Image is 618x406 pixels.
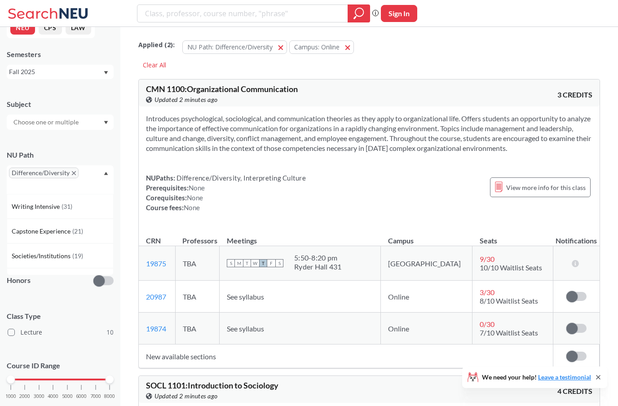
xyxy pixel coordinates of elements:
span: NU Path: Difference/Diversity [187,43,273,51]
input: Choose one or multiple [9,117,84,128]
p: Honors [7,275,31,286]
div: Semesters [7,49,114,59]
span: 6000 [76,394,87,399]
span: Difference/DiversityX to remove pill [9,168,79,178]
td: TBA [175,246,219,281]
span: 2000 [19,394,30,399]
a: 19874 [146,324,166,333]
span: 3000 [34,394,44,399]
button: NU Path: Difference/Diversity [182,40,287,54]
button: Campus: Online [289,40,354,54]
label: Lecture [8,327,114,338]
td: TBA [175,281,219,313]
span: See syllabus [227,324,264,333]
span: ( 21 ) [72,227,83,235]
div: NU Path [7,150,114,160]
th: Meetings [220,227,381,246]
span: 8000 [104,394,115,399]
th: Professors [175,227,219,246]
span: 7000 [90,394,101,399]
span: Applied ( 2 ): [138,40,175,50]
span: Difference/Diversity, Interpreting Culture [175,174,306,182]
div: NUPaths: Prerequisites: Corequisites: Course fees: [146,173,306,212]
a: 19875 [146,259,166,268]
span: M [235,259,243,267]
div: Fall 2025Dropdown arrow [7,65,114,79]
th: Notifications [553,227,600,246]
span: 3 CREDITS [557,90,592,100]
span: None [184,203,200,212]
svg: Dropdown arrow [104,121,108,124]
span: 4 CREDITS [557,386,592,396]
span: F [267,259,275,267]
span: Campus: Online [294,43,340,51]
span: 0 / 30 [480,320,494,328]
span: ( 19 ) [72,252,83,260]
div: 5:50 - 8:20 pm [294,253,342,262]
span: 5000 [62,394,73,399]
button: LAW [66,21,91,35]
span: W [251,259,259,267]
span: See syllabus [227,292,264,301]
span: SOCL 1101 : Introduction to Sociology [146,380,278,390]
span: We need your help! [482,374,591,380]
div: Fall 2025 [9,67,103,77]
button: CPS [39,21,62,35]
span: ( 31 ) [62,203,72,210]
div: Ryder Hall 431 [294,262,342,271]
span: T [259,259,267,267]
span: Updated 2 minutes ago [154,391,218,401]
span: View more info for this class [506,182,586,193]
span: 10 [106,327,114,337]
svg: Dropdown arrow [104,172,108,175]
span: Writing Intensive [12,202,62,212]
span: Updated 2 minutes ago [154,95,218,105]
span: T [243,259,251,267]
span: 10/10 Waitlist Seats [480,263,542,272]
span: Capstone Experience [12,226,72,236]
span: 3 / 30 [480,288,494,296]
a: 20987 [146,292,166,301]
div: Subject [7,99,114,109]
span: None [187,194,203,202]
a: Leave a testimonial [538,373,591,381]
span: S [275,259,283,267]
td: TBA [175,313,219,344]
svg: Dropdown arrow [104,71,108,75]
input: Class, professor, course number, "phrase" [144,6,341,21]
div: magnifying glass [348,4,370,22]
span: 8/10 Waitlist Seats [480,296,538,305]
td: Online [381,313,472,344]
div: Difference/DiversityX to remove pillDropdown arrowWriting Intensive(31)Capstone Experience(21)Soc... [7,165,114,194]
span: CMN 1100 : Organizational Communication [146,84,298,94]
div: Dropdown arrow [7,115,114,130]
span: None [189,184,205,192]
section: Introduces psychological, sociological, and communication theories as they apply to organizationa... [146,114,592,153]
div: Clear All [138,58,171,72]
div: CRN [146,236,161,246]
span: 7/10 Waitlist Seats [480,328,538,337]
span: 9 / 30 [480,255,494,263]
th: Campus [381,227,472,246]
span: 4000 [48,394,58,399]
td: Online [381,281,472,313]
p: Course ID Range [7,361,114,371]
span: Societies/Institutions [12,251,72,261]
button: Sign In [381,5,417,22]
svg: magnifying glass [353,7,364,20]
button: NEU [10,21,35,35]
td: [GEOGRAPHIC_DATA] [381,246,472,281]
span: 1000 [5,394,16,399]
span: Class Type [7,311,114,321]
td: New available sections [139,344,553,368]
th: Seats [472,227,553,246]
svg: X to remove pill [72,171,76,175]
span: S [227,259,235,267]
